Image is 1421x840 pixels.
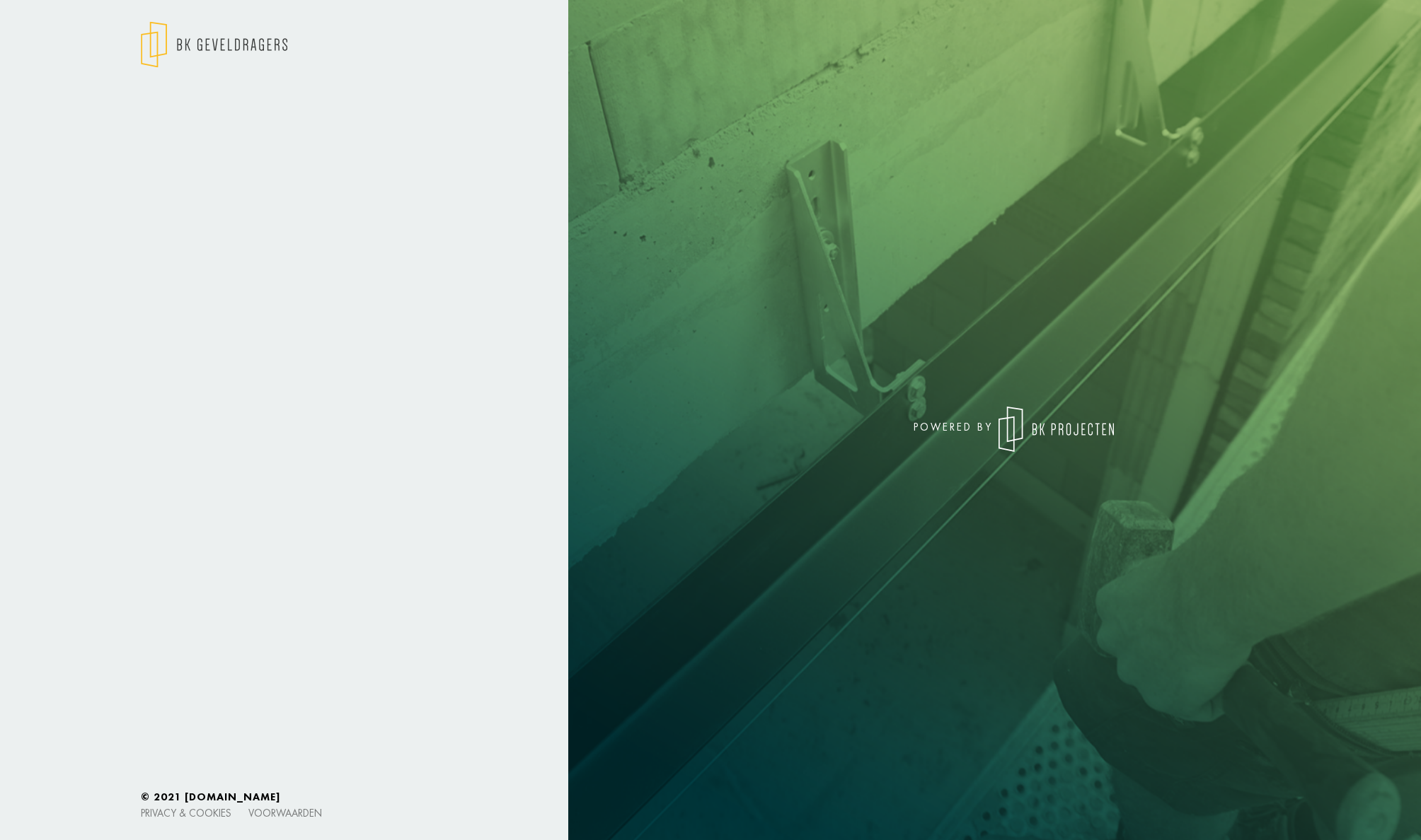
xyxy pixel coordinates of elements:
a: Privacy & cookies [141,806,231,819]
h6: © 2021 [DOMAIN_NAME] [141,791,1280,803]
img: logo [141,21,287,68]
div: powered by [721,407,1114,452]
img: logo [999,407,1114,452]
a: Voorwaarden [248,806,322,819]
